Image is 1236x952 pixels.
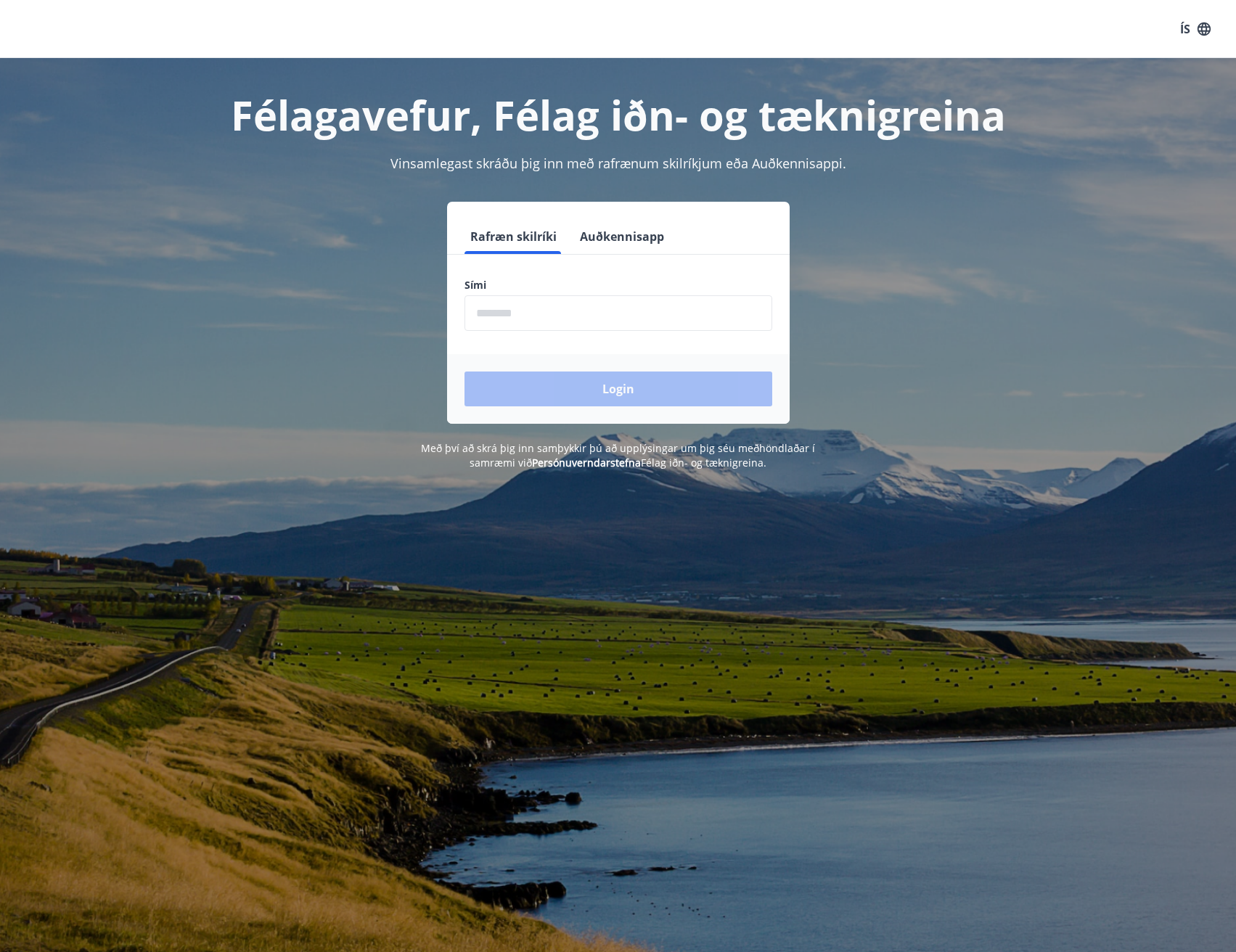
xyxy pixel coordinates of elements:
button: Auðkennisapp [574,219,670,254]
a: Persónuverndarstefna [532,456,641,469]
button: Rafræn skilríki [464,219,562,254]
button: ÍS [1172,16,1219,42]
span: Með því að skrá þig inn samþykkir þú að upplýsingar um þig séu meðhöndlaðar í samræmi við Félag i... [421,441,815,469]
span: Vinsamlegast skráðu þig inn með rafrænum skilríkjum eða Auðkennisappi. [390,155,846,172]
label: Sími [464,278,772,292]
h1: Félagavefur, Félag iðn- og tæknigreina [113,87,1124,142]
